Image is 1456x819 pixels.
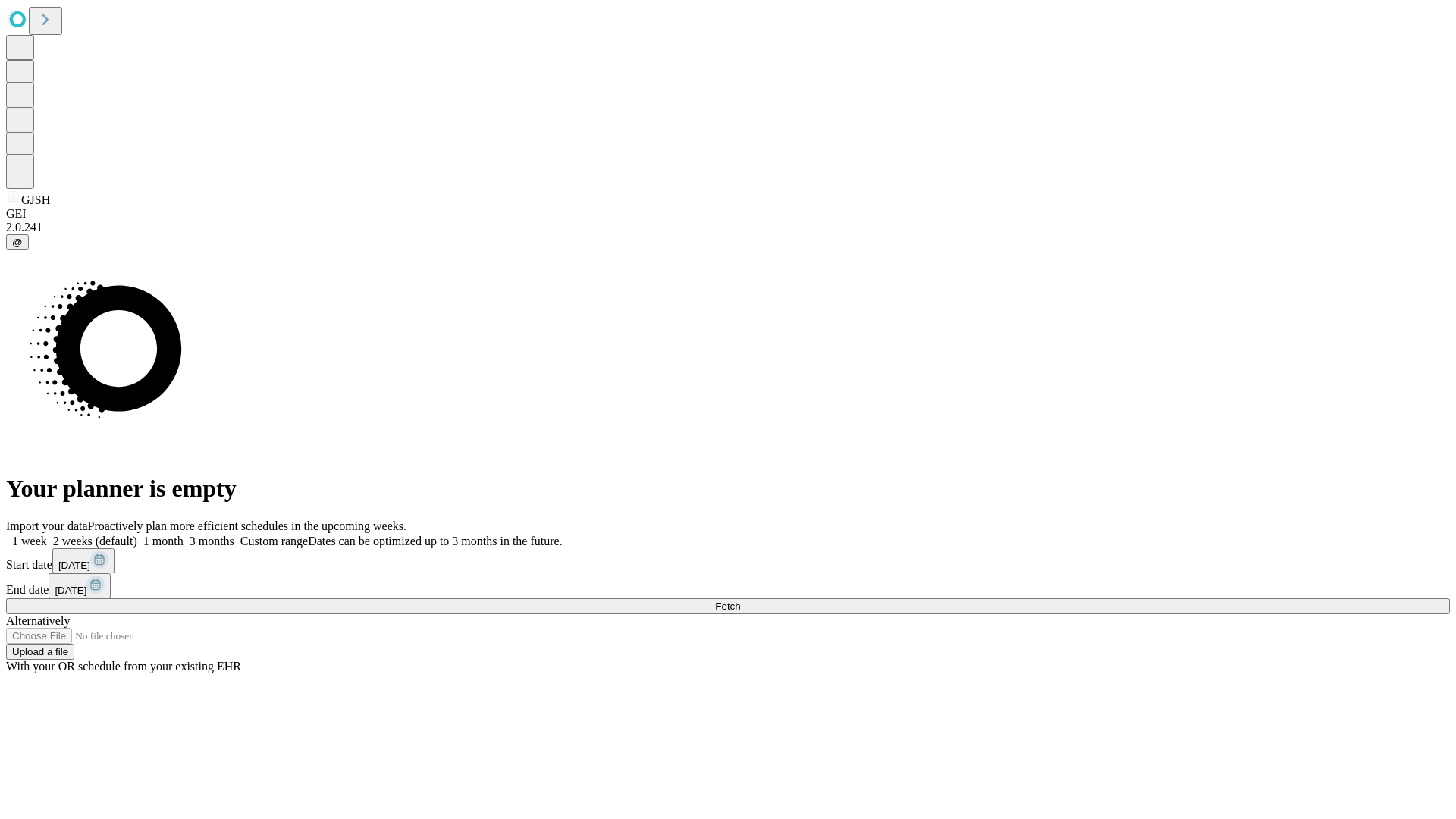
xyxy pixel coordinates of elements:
button: [DATE] [49,573,111,598]
span: [DATE] [55,585,86,596]
span: Proactively plan more efficient schedules in the upcoming weeks. [88,519,406,532]
span: Custom range [240,535,308,548]
span: 1 month [143,535,184,548]
div: End date [6,573,1450,598]
span: 1 week [12,535,47,548]
div: GEI [6,207,1450,221]
h1: Your planner is empty [6,475,1450,503]
span: Import your data [6,519,88,532]
span: GJSH [21,193,50,206]
span: @ [12,237,23,248]
div: Start date [6,548,1450,573]
span: 3 months [190,535,234,548]
div: 2.0.241 [6,221,1450,234]
span: With your OR schedule from your existing EHR [6,660,241,673]
span: Dates can be optimized up to 3 months in the future. [308,535,562,548]
span: 2 weeks (default) [53,535,137,548]
button: @ [6,234,29,250]
span: Fetch [715,601,740,612]
span: Alternatively [6,614,70,627]
span: [DATE] [58,560,90,571]
button: Fetch [6,598,1450,614]
button: [DATE] [52,548,115,573]
button: Upload a file [6,644,74,660]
